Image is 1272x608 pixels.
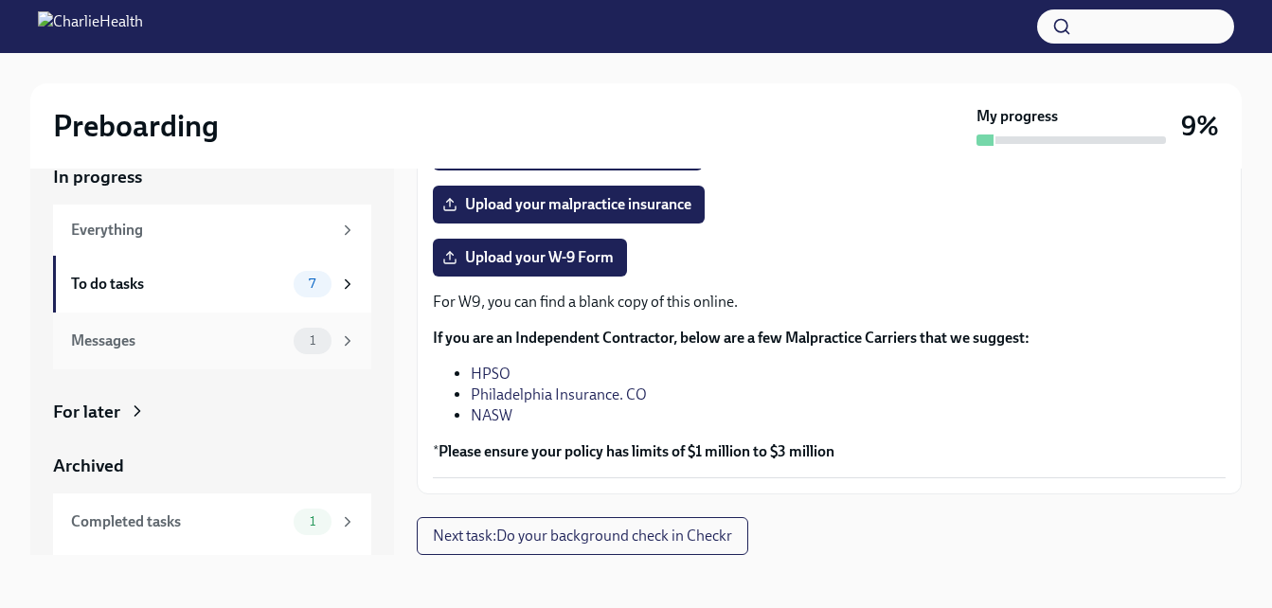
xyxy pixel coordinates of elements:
div: Messages [71,331,286,351]
a: Philadelphia Insurance. CO [471,385,647,403]
div: Everything [71,220,331,241]
h2: Preboarding [53,107,219,145]
label: Upload your W-9 Form [433,239,627,277]
strong: If you are an Independent Contractor, below are a few Malpractice Carriers that we suggest: [433,329,1030,347]
a: In progress [53,165,371,189]
a: For later [53,400,371,424]
strong: My progress [976,106,1058,127]
a: Completed tasks1 [53,493,371,550]
a: Archived [53,454,371,478]
img: CharlieHealth [38,11,143,42]
h3: 9% [1181,109,1219,143]
a: To do tasks7 [53,256,371,313]
div: Completed tasks [71,511,286,532]
a: Everything [53,205,371,256]
span: 1 [298,514,327,528]
span: 7 [297,277,327,291]
a: NASW [471,406,512,424]
span: Next task : Do your background check in Checkr [433,527,732,545]
span: 1 [298,333,327,348]
div: To do tasks [71,274,286,295]
strong: Please ensure your policy has limits of $1 million to $3 million [439,442,834,460]
label: Upload your malpractice insurance [433,186,705,224]
p: For W9, you can find a blank copy of this online. [433,292,1226,313]
div: For later [53,400,120,424]
span: Upload your W-9 Form [446,248,614,267]
span: Upload your malpractice insurance [446,195,691,214]
a: HPSO [471,365,511,383]
a: Messages1 [53,313,371,369]
button: Next task:Do your background check in Checkr [417,517,748,555]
